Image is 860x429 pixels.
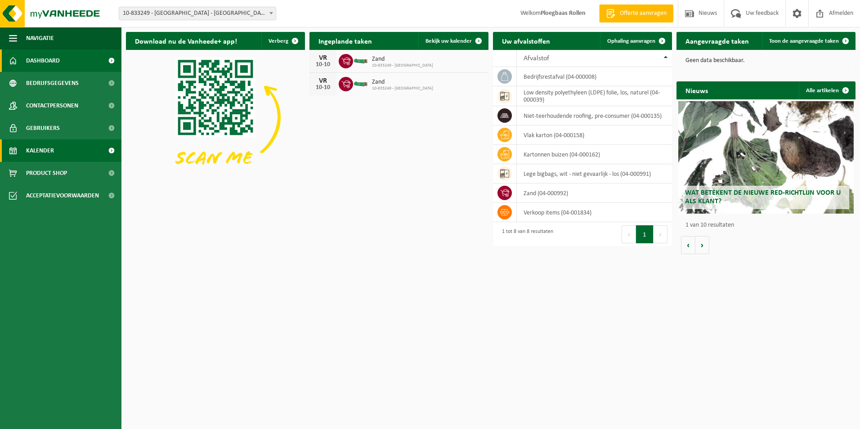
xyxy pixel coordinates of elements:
[676,81,717,99] h2: Nieuws
[695,236,709,254] button: Volgende
[26,162,67,184] span: Product Shop
[372,63,433,68] span: 10-833249 - [GEOGRAPHIC_DATA]
[676,32,758,49] h2: Aangevraagde taken
[517,183,672,203] td: zand (04-000992)
[618,9,669,18] span: Offerte aanvragen
[517,203,672,222] td: verkoop items (04-001834)
[426,38,472,44] span: Bekijk uw kalender
[314,77,332,85] div: VR
[309,32,381,49] h2: Ingeplande taken
[636,225,654,243] button: 1
[314,54,332,62] div: VR
[269,38,288,44] span: Verberg
[26,139,54,162] span: Kalender
[799,81,855,99] a: Alle artikelen
[372,79,433,86] span: Zand
[524,55,549,62] span: Afvalstof
[314,85,332,91] div: 10-10
[261,32,304,50] button: Verberg
[654,225,667,243] button: Next
[517,67,672,86] td: bedrijfsrestafval (04-000008)
[497,224,553,244] div: 1 tot 8 van 8 resultaten
[372,56,433,63] span: Zand
[599,4,673,22] a: Offerte aanvragen
[685,189,841,205] span: Wat betekent de nieuwe RED-richtlijn voor u als klant?
[769,38,839,44] span: Toon de aangevraagde taken
[372,86,433,91] span: 10-833249 - [GEOGRAPHIC_DATA]
[119,7,276,20] span: 10-833249 - IKO NV MILIEUSTRAAT FABRIEK - ANTWERPEN
[418,32,488,50] a: Bekijk uw kalender
[353,56,368,64] img: HK-XC-10-GN-00
[493,32,559,49] h2: Uw afvalstoffen
[681,236,695,254] button: Vorige
[126,32,246,49] h2: Download nu de Vanheede+ app!
[600,32,671,50] a: Ophaling aanvragen
[517,164,672,183] td: lege bigbags, wit - niet gevaarlijk - los (04-000991)
[517,86,672,106] td: low density polyethyleen (LDPE) folie, los, naturel (04-000039)
[517,106,672,125] td: niet-teerhoudende roofing, pre-consumer (04-000135)
[762,32,855,50] a: Toon de aangevraagde taken
[353,79,368,87] img: HK-XC-10-GN-00
[517,145,672,164] td: kartonnen buizen (04-000162)
[314,62,332,68] div: 10-10
[685,58,847,64] p: Geen data beschikbaar.
[607,38,655,44] span: Ophaling aanvragen
[685,222,851,228] p: 1 van 10 resultaten
[26,94,78,117] span: Contactpersonen
[26,184,99,207] span: Acceptatievoorwaarden
[26,49,60,72] span: Dashboard
[26,117,60,139] span: Gebruikers
[517,125,672,145] td: vlak karton (04-000158)
[678,101,854,214] a: Wat betekent de nieuwe RED-richtlijn voor u als klant?
[541,10,586,17] strong: Ploegbaas Rollen
[622,225,636,243] button: Previous
[26,27,54,49] span: Navigatie
[126,50,305,184] img: Download de VHEPlus App
[26,72,79,94] span: Bedrijfsgegevens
